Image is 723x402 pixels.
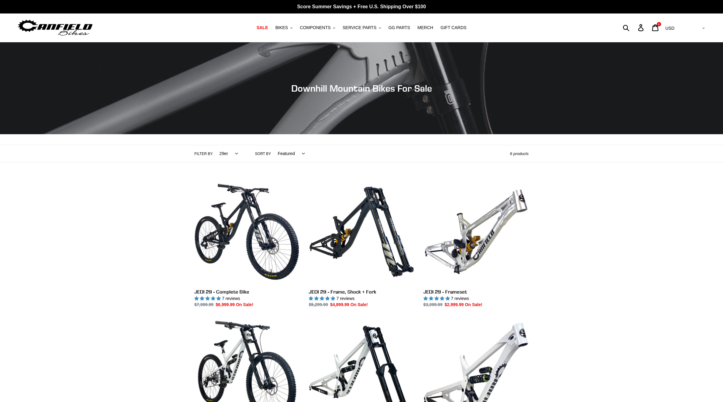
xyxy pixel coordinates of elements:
[291,83,432,94] span: Downhill Mountain Bikes For Sale
[257,25,268,30] span: SALE
[194,151,213,157] label: Filter by
[648,21,663,34] a: 1
[385,24,413,32] a: GG PARTS
[255,151,271,157] label: Sort by
[254,24,271,32] a: SALE
[275,25,288,30] span: BIKES
[272,24,296,32] button: BIKES
[342,25,376,30] span: SERVICE PARTS
[17,18,94,37] img: Canfield Bikes
[438,24,470,32] a: GIFT CARDS
[441,25,467,30] span: GIFT CARDS
[658,23,660,26] span: 1
[418,25,433,30] span: MERCH
[415,24,436,32] a: MERCH
[339,24,384,32] button: SERVICE PARTS
[388,25,410,30] span: GG PARTS
[300,25,331,30] span: COMPONENTS
[626,21,642,34] input: Search
[510,151,529,156] span: 6 products
[297,24,338,32] button: COMPONENTS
